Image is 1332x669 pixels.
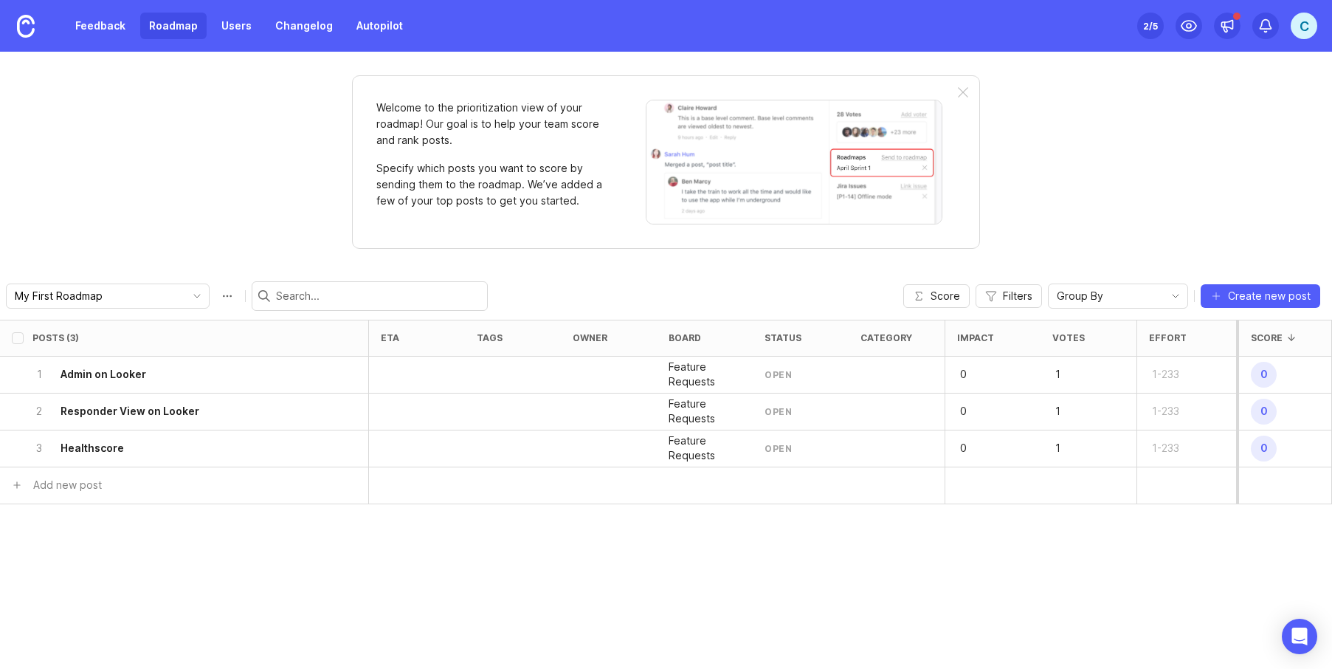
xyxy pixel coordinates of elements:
svg: toggle icon [1164,290,1187,302]
p: 0 [957,438,1003,459]
a: Autopilot [348,13,412,39]
span: Create new post [1228,289,1311,303]
span: Score [931,289,960,303]
span: 0 [1251,436,1277,462]
button: 1Admin on Looker [32,357,327,393]
p: 1 [32,367,46,382]
p: 0 [957,401,1003,422]
div: eta [381,332,399,343]
div: Impact [957,332,994,343]
a: Feedback [66,13,134,39]
div: Effort [1149,332,1187,343]
div: toggle menu [6,284,210,309]
p: 0 [957,364,1003,385]
div: open [765,442,792,455]
span: Group By [1057,288,1103,304]
h6: Responder View on Looker [61,404,199,419]
input: Search... [276,288,481,304]
svg: toggle icon [185,290,209,302]
div: Open Intercom Messenger [1282,619,1317,654]
div: toggle menu [1048,284,1188,309]
p: 1 [1052,364,1098,385]
div: Score [1251,332,1283,343]
p: Feature Requests [669,397,741,426]
p: Feature Requests [669,360,741,389]
p: Specify which posts you want to score by sending them to the roadmap. We’ve added a few of your t... [376,160,608,209]
p: 1-233 [1149,438,1195,459]
p: Feature Requests [669,433,741,463]
p: 1-233 [1149,401,1195,422]
div: 2 /5 [1143,16,1158,36]
div: tags [477,332,503,343]
div: Add new post [33,477,102,493]
button: 2Responder View on Looker [32,394,327,430]
div: board [669,332,701,343]
span: Filters [1003,289,1032,303]
span: 0 [1251,399,1277,425]
button: 3Healthscore [32,430,327,467]
span: 0 [1251,362,1277,388]
div: owner [573,332,607,343]
div: status [765,332,801,343]
input: My First Roadmap [15,288,178,304]
p: 1-233 [1149,364,1195,385]
p: 1 [1052,401,1098,422]
a: Users [213,13,260,39]
a: Roadmap [140,13,207,39]
p: Welcome to the prioritization view of your roadmap! Our goal is to help your team score and rank ... [376,100,608,148]
div: open [765,405,792,418]
button: Create new post [1201,284,1320,308]
p: 3 [32,441,46,456]
button: C [1291,13,1317,39]
img: Canny Home [17,15,35,38]
div: Votes [1052,332,1085,343]
button: Filters [976,284,1042,308]
div: Posts (3) [32,332,79,343]
button: Roadmap options [215,284,239,308]
p: 1 [1052,438,1098,459]
p: 2 [32,404,46,419]
div: category [860,332,912,343]
a: Changelog [266,13,342,39]
h6: Healthscore [61,441,124,456]
h6: Admin on Looker [61,367,146,382]
div: open [765,368,792,381]
button: Score [903,284,970,308]
button: 2/5 [1137,13,1164,39]
img: When viewing a post, you can send it to a roadmap [646,100,942,224]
